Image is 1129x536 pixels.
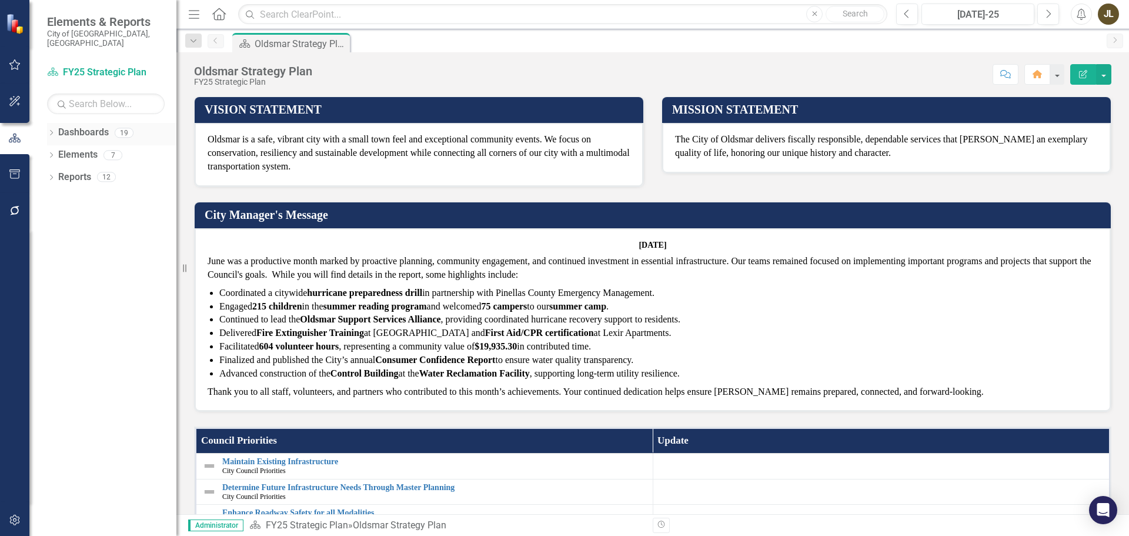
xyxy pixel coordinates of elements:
[196,479,653,505] td: Double-Click to Edit Right Click for Context Menu
[58,171,91,184] a: Reports
[843,9,868,18] span: Search
[219,300,1098,314] p: Engaged in the and welcomed to our .
[256,328,364,338] strong: Fire Extinguisher Training
[47,94,165,114] input: Search Below...
[219,313,1098,327] p: Continued to lead the , providing coordinated hurricane recovery support to residents.
[219,287,1098,300] p: Coordinated a citywide in partnership with Pinellas County Emergency Management.
[188,520,243,531] span: Administrator
[1098,4,1119,25] button: JL
[300,314,440,324] strong: Oldsmar Support Services Alliance
[353,520,446,531] div: Oldsmar Strategy Plan
[196,505,653,531] td: Double-Click to Edit Right Click for Context Menu
[202,485,216,499] img: Not Defined
[219,327,1098,340] p: Delivered at [GEOGRAPHIC_DATA] and at Lexir Apartments.
[252,301,302,311] strong: 215 children
[222,483,647,492] a: Determine Future Infrastructure Needs Through Master Planning
[205,208,1105,221] h3: City Manager's Message
[58,126,109,139] a: Dashboards
[222,457,647,466] a: Maintain Existing Infrastructure
[330,368,399,378] strong: Control Building
[202,511,216,525] img: Not Defined
[475,341,517,351] strong: $19,935.30
[323,301,427,311] strong: summer reading program
[222,508,647,517] a: Enhance Roadway Safety for all Modalities
[549,301,606,311] strong: summer camp
[921,4,1034,25] button: [DATE]-25
[103,150,122,160] div: 7
[926,8,1030,22] div: [DATE]-25
[675,133,1098,160] p: The City of Oldsmar delivers fiscally responsible, dependable services that [PERSON_NAME] an exem...
[222,492,286,501] span: City Council Priorities
[266,520,348,531] a: FY25 Strategic Plan
[6,13,26,34] img: ClearPoint Strategy
[196,453,653,479] td: Double-Click to Edit Right Click for Context Menu
[208,383,1098,399] p: Thank you to all staff, volunteers, and partners who contributed to this month’s achievements. Yo...
[47,29,165,48] small: City of [GEOGRAPHIC_DATA], [GEOGRAPHIC_DATA]
[826,6,884,22] button: Search
[205,103,637,116] h3: VISION STATEMENT
[307,288,422,298] strong: hurricane preparedness drill
[375,355,495,365] strong: Consumer Confidence Report
[208,133,630,174] p: Oldsmar is a safe, vibrant city with a small town feel and exceptional community events. We focus...
[222,467,286,475] span: City Council Priorities
[208,255,1098,284] p: June was a productive month marked by proactive planning, community engagement, and continued inv...
[115,128,133,138] div: 19
[194,65,312,78] div: Oldsmar Strategy Plan
[219,340,1098,354] p: Facilitated , representing a community value of in contributed time.
[419,368,530,378] strong: Water Reclamation Facility
[653,453,1110,479] td: Double-Click to Edit
[219,354,1098,367] p: Finalized and published the City’s annual to ensure water quality transparency.
[653,479,1110,505] td: Double-Click to Edit
[47,66,165,79] a: FY25 Strategic Plan
[481,301,527,311] strong: 75 campers
[194,78,312,86] div: FY25 Strategic Plan
[238,4,887,25] input: Search ClearPoint...
[1089,496,1117,524] div: Open Intercom Messenger
[47,15,165,29] span: Elements & Reports
[255,36,347,51] div: Oldsmar Strategy Plan
[58,148,98,162] a: Elements
[249,519,644,532] div: »
[672,103,1105,116] h3: MISSION STATEMENT
[219,367,1098,381] p: Advanced construction of the at the , supporting long-term utility resilience.
[97,172,116,182] div: 12
[259,341,339,351] strong: 604 volunteer hours
[202,459,216,473] img: Not Defined
[639,241,666,249] strong: [DATE]
[485,328,594,338] strong: First Aid/CPR certification
[653,505,1110,531] td: Double-Click to Edit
